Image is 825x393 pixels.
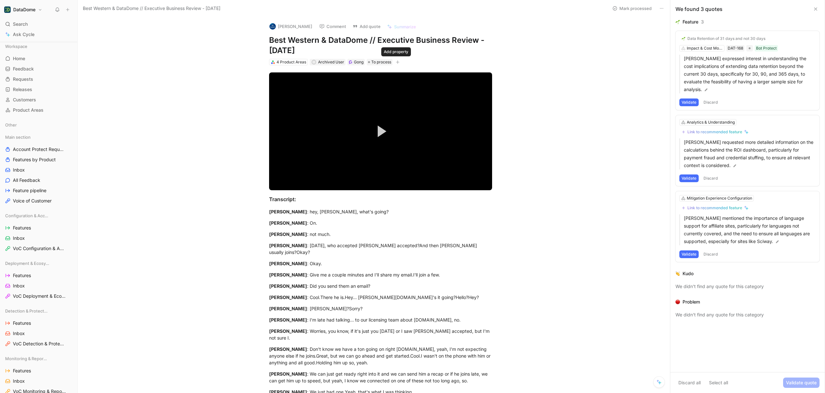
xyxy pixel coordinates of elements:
[316,22,349,31] button: Comment
[5,43,27,50] span: Workspace
[3,175,75,185] a: All Feedback
[701,250,720,258] button: Discard
[3,155,75,164] a: Features by Product
[13,177,40,183] span: All Feedback
[269,208,492,215] div: : hey, [PERSON_NAME], what's going?
[269,272,307,277] mark: [PERSON_NAME]
[371,59,391,65] span: To process
[269,209,307,214] mark: [PERSON_NAME]
[269,346,492,366] div: : Don't know we have a ton going on right [DOMAIN_NAME], yeah, I'm not expecting anyone else if h...
[3,120,75,132] div: Other
[3,211,75,253] div: Configuration & AccessFeaturesInboxVoC Configuration & Access
[3,211,75,220] div: Configuration & Access
[775,239,780,244] img: pen.svg
[13,283,25,289] span: Inbox
[13,66,34,72] span: Feedback
[267,22,315,31] button: logo[PERSON_NAME]
[3,132,75,206] div: Main sectionAccount Protect RequestsFeatures by ProductInboxAll FeedbackFeature pipelineVoice of ...
[3,244,75,253] a: VoC Configuration & Access
[269,370,492,384] div: : We can just get ready right into it and we can send him a recap or if he joins late, we can get...
[269,35,492,56] h1: Best Western & DataDome // Executive Business Review - [DATE]
[350,22,383,31] button: Add quote
[3,120,75,130] div: Other
[269,316,492,323] div: : I'm late had talking… to our licensing team about [DOMAIN_NAME], no.
[13,20,28,28] span: Search
[13,368,31,374] span: Features
[675,300,680,304] img: 🔴
[3,19,75,29] div: Search
[269,346,307,352] mark: [PERSON_NAME]
[13,167,25,173] span: Inbox
[683,270,694,277] div: Kudo
[269,295,307,300] mark: [PERSON_NAME]
[13,107,44,113] span: Product Areas
[269,328,307,334] mark: [PERSON_NAME]
[682,37,685,41] img: 🌱
[13,156,56,163] span: Features by Product
[269,371,307,377] mark: [PERSON_NAME]
[13,293,67,299] span: VoC Deployment & Ecosystem
[683,18,698,26] div: Feature
[3,233,75,243] a: Inbox
[5,134,31,140] span: Main section
[3,376,75,386] a: Inbox
[3,366,75,376] a: Features
[13,146,66,153] span: Account Protect Requests
[318,60,344,64] span: Archived User
[3,95,75,105] a: Customers
[3,74,75,84] a: Requests
[706,378,731,388] button: Select all
[684,55,816,93] p: [PERSON_NAME] expressed interest in understanding the cost implications of extending data retenti...
[13,378,25,384] span: Inbox
[675,5,723,13] div: We found 3 quotes
[3,42,75,51] div: Workspace
[269,220,492,226] div: : On.
[367,59,393,65] div: To process
[269,231,492,238] div: : not much.
[3,196,75,206] a: Voice of Customer
[13,235,25,241] span: Inbox
[13,97,36,103] span: Customers
[3,281,75,291] a: Inbox
[679,98,699,106] button: Validate
[312,60,315,64] div: A
[3,5,44,14] button: DataDomeDataDome
[687,119,735,126] div: Analytics & Understanding
[675,378,704,388] button: Discard all
[704,88,708,92] img: pen.svg
[394,24,416,30] span: Summarize
[3,354,75,363] div: Monitoring & Reporting
[13,330,25,337] span: Inbox
[683,298,700,306] div: Problem
[687,195,752,201] div: Mitigation Experience Configuration
[269,195,492,203] div: Transcript:
[13,245,66,252] span: VoC Configuration & Access
[366,117,395,146] button: Play Video
[13,225,31,231] span: Features
[3,145,75,154] a: Account Protect Requests
[269,23,276,30] img: logo
[13,187,46,194] span: Feature pipeline
[269,317,307,323] mark: [PERSON_NAME]
[3,258,75,268] div: Deployment & Ecosystem
[3,339,75,349] a: VoC Detection & Protection
[269,283,307,289] mark: [PERSON_NAME]
[3,291,75,301] a: VoC Deployment & Ecosystem
[277,59,306,65] div: 4 Product Areas
[684,214,816,245] p: [PERSON_NAME] mentioned the importance of language support for affiliate sites, particularly for ...
[684,138,816,169] p: [PERSON_NAME] requested more detailed information on the calculations behind the ROI dashboard, p...
[269,72,492,190] div: Video Player
[3,64,75,74] a: Feedback
[3,30,75,39] a: Ask Cycle
[675,283,820,290] div: We didn’t find any quote for this category
[269,242,492,256] div: : [DATE], who accepted [PERSON_NAME] accepted?And then [PERSON_NAME] usually joins?Okay?
[5,212,49,219] span: Configuration & Access
[3,271,75,280] a: Features
[679,250,699,258] button: Validate
[13,320,31,326] span: Features
[675,20,680,24] img: 🌱
[269,271,492,278] div: : Give me a couple minutes and I'll share my email.I'll join a few.
[3,186,75,195] a: Feature pipeline
[701,174,720,182] button: Discard
[5,260,49,267] span: Deployment & Ecosystem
